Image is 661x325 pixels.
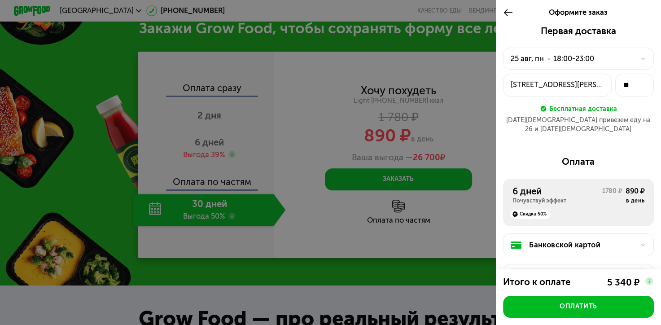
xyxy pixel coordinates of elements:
[512,197,602,204] div: Почувствуй эффект
[549,104,617,114] div: Бесплатная доставка
[503,74,611,97] button: [STREET_ADDRESS][PERSON_NAME]
[503,156,654,167] div: Оплата
[503,277,586,288] div: Итого к оплате
[511,79,604,91] div: [STREET_ADDRESS][PERSON_NAME]
[547,53,551,65] div: •
[510,210,550,219] div: Скидка 50%
[626,186,644,197] div: 890 ₽
[503,116,654,134] div: [DATE][DEMOGRAPHIC_DATA] привезем еду на 26 и [DATE][DEMOGRAPHIC_DATA]
[560,302,597,311] div: Оплатить
[553,53,594,65] div: 18:00-23:00
[512,186,602,197] div: 6 дней
[503,26,654,37] div: Первая доставка
[503,296,654,318] button: Оплатить
[607,277,640,288] div: 5 340 ₽
[549,8,608,17] span: Оформите заказ
[626,197,644,204] div: в день
[511,53,544,65] div: 25 авг, пн
[507,268,649,294] div: Подписка оплачивается за каждые 6 дней. Вы получите смс за день до автосписания.
[529,240,635,251] div: Банковской картой
[602,187,622,204] div: 1780 ₽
